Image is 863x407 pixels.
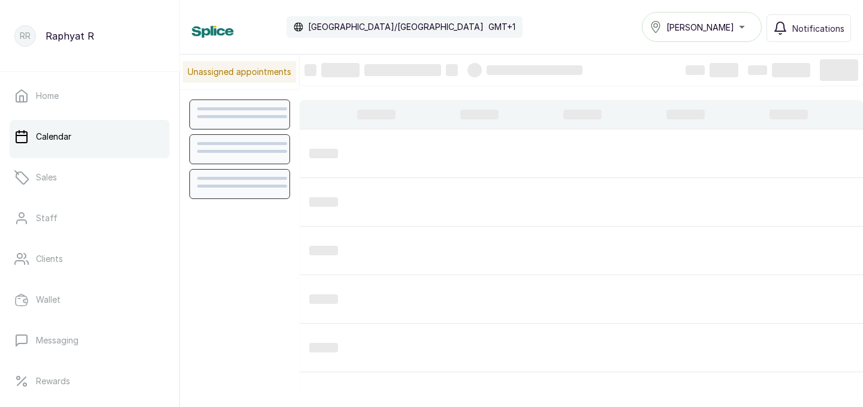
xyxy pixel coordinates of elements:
a: Calendar [10,120,170,153]
button: Notifications [767,14,851,42]
p: [GEOGRAPHIC_DATA]/[GEOGRAPHIC_DATA] [308,21,484,33]
p: Messaging [36,334,79,346]
p: Wallet [36,294,61,306]
button: [PERSON_NAME] [642,12,762,42]
p: Raphyat R [46,29,94,43]
p: Calendar [36,131,71,143]
a: Staff [10,201,170,235]
p: Unassigned appointments [183,61,296,83]
p: Sales [36,171,57,183]
p: Home [36,90,59,102]
a: Messaging [10,324,170,357]
p: GMT+1 [488,21,515,33]
a: Wallet [10,283,170,316]
a: Sales [10,161,170,194]
p: Staff [36,212,58,224]
span: [PERSON_NAME] [666,21,734,34]
a: Home [10,79,170,113]
a: Clients [10,242,170,276]
p: Clients [36,253,63,265]
span: Notifications [792,22,844,35]
p: RR [20,30,31,42]
a: Rewards [10,364,170,398]
p: Rewards [36,375,70,387]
